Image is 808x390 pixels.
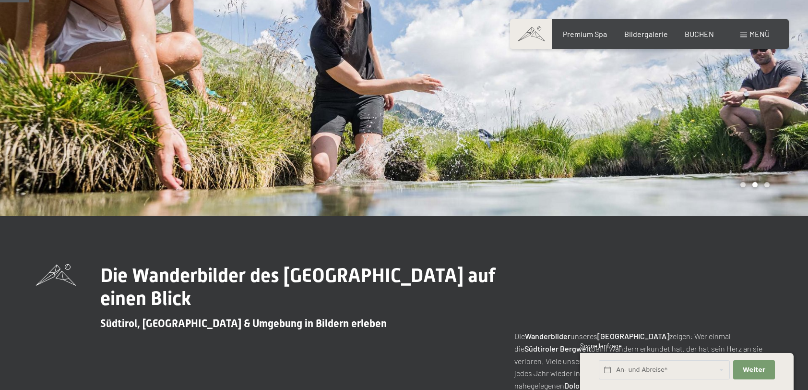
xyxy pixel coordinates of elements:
div: Carousel Page 1 [740,182,746,187]
div: Carousel Page 2 (Current Slide) [752,182,758,187]
strong: Dolomiten [564,381,599,390]
span: Weiter [743,366,765,374]
div: Carousel Page 3 [764,182,770,187]
span: Die Wanderbilder des [GEOGRAPHIC_DATA] auf einen Blick [100,264,495,310]
a: Premium Spa [563,29,607,38]
strong: [GEOGRAPHIC_DATA] [597,331,669,341]
span: Menü [749,29,770,38]
a: Bildergalerie [624,29,668,38]
strong: Wanderbilder [525,331,570,341]
button: Weiter [733,360,774,380]
a: BUCHEN [685,29,714,38]
strong: Südtiroler Bergwelt [524,344,591,353]
span: Südtirol, [GEOGRAPHIC_DATA] & Umgebung in Bildern erleben [100,317,387,329]
span: Schnellanfrage [580,342,622,350]
div: Carousel Pagination [737,182,770,187]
